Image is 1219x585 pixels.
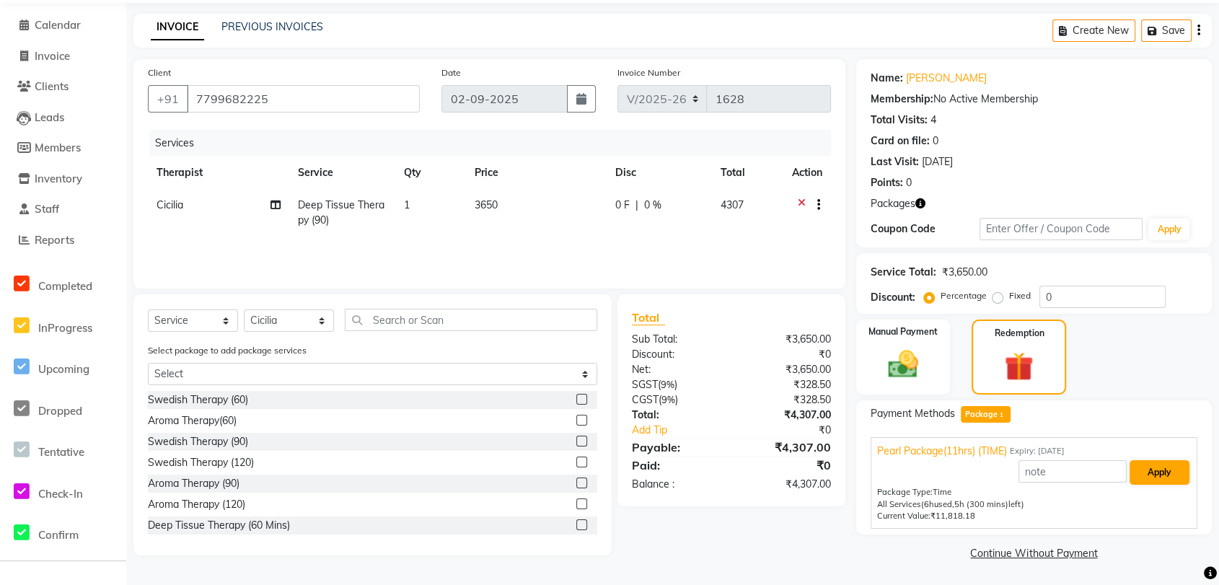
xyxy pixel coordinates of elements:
span: Cicilia [157,198,183,211]
div: Aroma Therapy(60) [148,413,237,428]
div: Swedish Therapy (90) [148,434,248,449]
div: Balance : [621,477,731,492]
span: Expiry: [DATE] [1010,445,1065,457]
div: Name: [871,71,903,86]
div: Services [149,130,842,157]
span: Dropped [38,404,82,418]
span: Current Value: [877,511,930,521]
div: Coupon Code [871,221,980,237]
div: [DATE] [922,154,953,170]
span: Pearl Package(11hrs) (TIME) [877,444,1007,459]
a: INVOICE [151,14,204,40]
input: Search by Name/Mobile/Email/Code [187,85,420,113]
div: ₹328.50 [731,377,842,392]
span: 0 F [615,198,629,213]
img: _gift.svg [995,348,1042,384]
a: Reports [4,232,123,249]
span: Completed [38,279,92,293]
a: Leads [4,110,123,126]
div: ₹0 [749,423,841,438]
span: ₹11,818.18 [930,511,975,521]
div: 0 [906,175,912,190]
div: Payable: [621,439,731,456]
span: Invoice [35,49,70,63]
span: SGST [632,378,658,391]
a: Continue Without Payment [859,546,1209,561]
span: All Services [877,499,921,509]
div: ₹4,307.00 [731,408,842,423]
div: No Active Membership [871,92,1197,107]
span: Time [933,487,951,497]
th: Therapist [148,157,289,189]
span: 0 % [643,198,661,213]
img: _cash.svg [879,347,928,382]
label: Percentage [941,289,987,302]
div: ₹4,307.00 [731,477,842,492]
th: Total [712,157,783,189]
button: Apply [1148,219,1189,240]
span: 9% [661,379,674,390]
div: Sub Total: [621,332,731,347]
a: Invoice [4,48,123,65]
th: Qty [395,157,466,189]
a: Calendar [4,17,123,34]
span: 9% [661,394,675,405]
th: Action [783,157,831,189]
span: used, left) [921,499,1024,509]
span: Members [35,141,81,154]
div: 4 [930,113,936,128]
div: Card on file: [871,133,930,149]
span: InProgress [38,321,92,335]
a: Add Tip [621,423,749,438]
div: Aroma Therapy (120) [148,497,245,512]
div: Service Total: [871,265,936,280]
div: 0 [933,133,938,149]
div: ₹4,307.00 [731,439,842,456]
th: Price [466,157,607,189]
button: Apply [1130,460,1189,485]
div: Swedish Therapy (60) [148,392,248,408]
div: Deep Tissue Therapy (60 Mins) [148,518,290,533]
div: ₹0 [731,457,842,474]
div: Net: [621,362,731,377]
div: Discount: [621,347,731,362]
label: Date [441,66,461,79]
span: Inventory [35,172,82,185]
div: ( ) [621,392,731,408]
span: Packages [871,196,915,211]
span: Leads [35,110,64,124]
span: Deep Tissue Therapy (90) [298,198,384,226]
span: 4307 [721,198,744,211]
div: Aroma Therapy (90) [148,476,239,491]
span: 5h (300 mins) [954,499,1008,509]
span: Calendar [35,18,81,32]
div: Points: [871,175,903,190]
div: ₹3,650.00 [731,332,842,347]
a: PREVIOUS INVOICES [221,20,323,33]
span: Confirm [38,528,79,542]
span: (6h [921,499,934,509]
a: Staff [4,201,123,218]
div: Paid: [621,457,731,474]
a: Members [4,140,123,157]
div: Swedish Therapy (120) [148,455,254,470]
button: Create New [1052,19,1135,42]
label: Fixed [1009,289,1031,302]
div: Discount: [871,290,915,305]
input: note [1018,460,1127,483]
div: ₹328.50 [731,392,842,408]
div: Total: [621,408,731,423]
div: ₹3,650.00 [731,362,842,377]
button: +91 [148,85,188,113]
span: | [635,198,638,213]
div: ₹0 [731,347,842,362]
div: ₹3,650.00 [942,265,987,280]
span: Total [632,310,665,325]
span: 1 [404,198,410,211]
span: Package [961,406,1011,423]
span: Check-In [38,487,83,501]
a: [PERSON_NAME] [906,71,987,86]
label: Manual Payment [868,325,938,338]
label: Client [148,66,171,79]
a: Inventory [4,171,123,188]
